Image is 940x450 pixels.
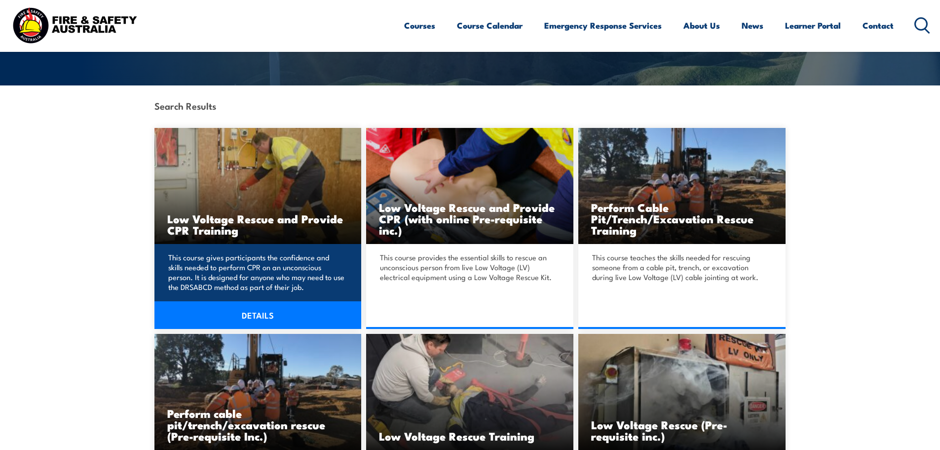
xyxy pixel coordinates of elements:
a: DETAILS [154,301,362,329]
p: This course teaches the skills needed for rescuing someone from a cable pit, trench, or excavatio... [592,252,769,282]
p: This course gives participants the confidence and skills needed to perform CPR on an unconscious ... [168,252,345,292]
a: Perform cable pit/trench/excavation rescue (Pre-requisite Inc.) [154,334,362,450]
h3: Low Voltage Rescue and Provide CPR Training [167,213,349,236]
a: Low Voltage Rescue (Pre-requisite inc.) [578,334,786,450]
h3: Low Voltage Rescue and Provide CPR (with online Pre-requisite inc.) [379,202,561,236]
img: Perform Cable Pit/Trench/Excavation Rescue TRAINING [154,334,362,450]
a: Courses [404,12,435,39]
h3: Perform cable pit/trench/excavation rescue (Pre-requisite Inc.) [167,408,349,442]
h3: Low Voltage Rescue (Pre-requisite inc.) [591,419,773,442]
a: About Us [683,12,720,39]
h3: Low Voltage Rescue Training [379,430,561,442]
img: Low Voltage Rescue and Provide CPR TRAINING [578,334,786,450]
a: News [742,12,763,39]
a: Perform Cable Pit/Trench/Excavation Rescue Training [578,128,786,244]
a: Course Calendar [457,12,523,39]
h3: Perform Cable Pit/Trench/Excavation Rescue Training [591,202,773,236]
p: This course provides the essential skills to rescue an unconscious person from live Low Voltage (... [380,252,557,282]
img: Low Voltage Rescue and Provide CPR [154,128,362,244]
img: Low Voltage Rescue and Provide CPR (with online Pre-requisite inc.) [366,128,573,244]
a: Emergency Response Services [544,12,662,39]
a: Low Voltage Rescue Training [366,334,573,450]
a: Learner Portal [785,12,841,39]
img: Perform Cable Pit/Trench/Excavation Rescue TRAINING [578,128,786,244]
img: Low Voltage Rescue [366,334,573,450]
a: Contact [863,12,894,39]
strong: Search Results [154,99,216,112]
a: Low Voltage Rescue and Provide CPR Training [154,128,362,244]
